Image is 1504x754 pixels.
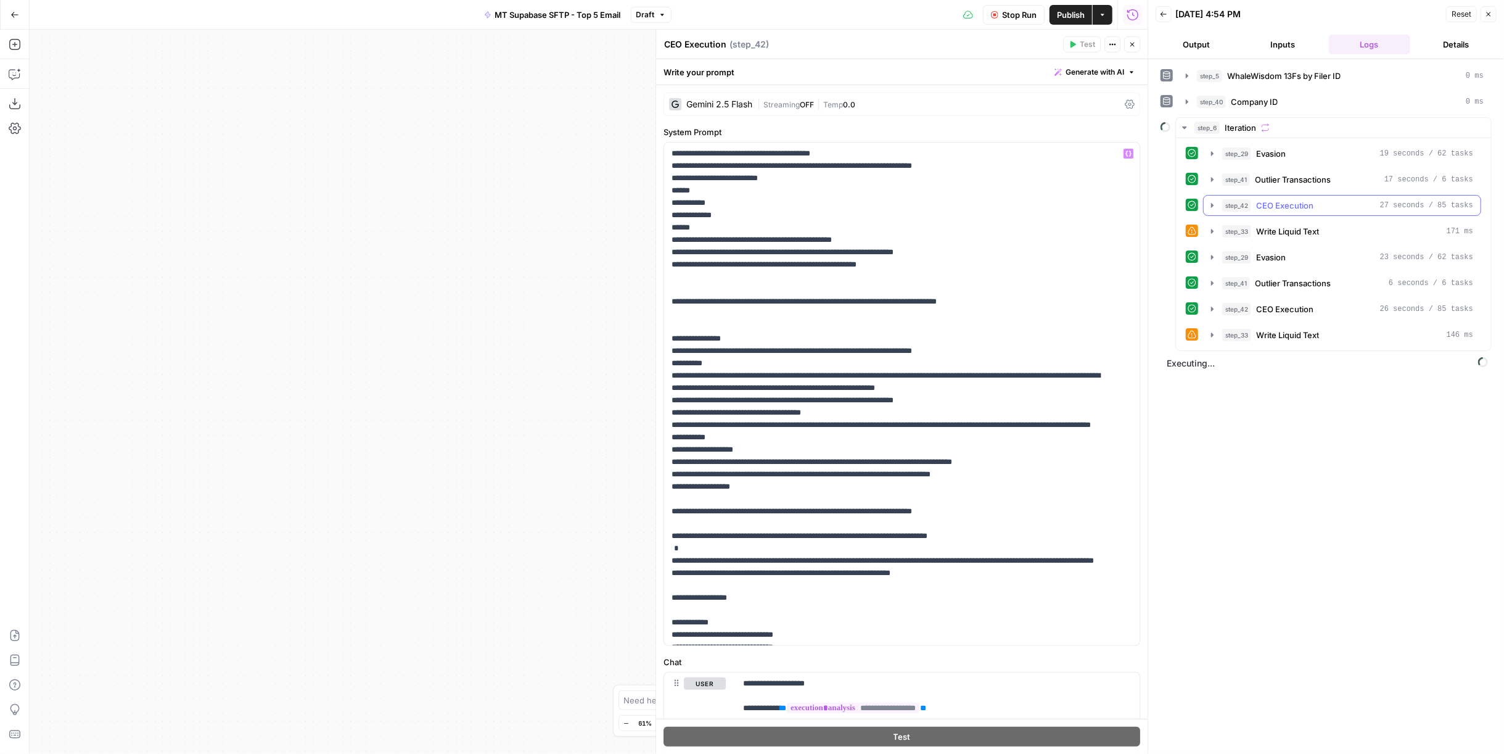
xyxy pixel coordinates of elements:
button: Generate with AI [1050,64,1140,80]
span: Company ID [1231,96,1278,108]
span: Outlier Transactions [1255,277,1331,289]
button: 6 seconds / 6 tasks [1204,273,1481,293]
span: OFF [800,100,814,109]
span: 146 ms [1447,329,1473,341]
span: MT Supabase SFTP - Top 5 Email [495,9,621,21]
span: step_29 [1222,251,1251,263]
span: 61% [639,718,652,728]
span: Write Liquid Text [1256,225,1319,238]
span: step_33 [1222,329,1251,341]
span: step_33 [1222,225,1251,238]
button: Output [1156,35,1237,54]
button: user [684,677,726,690]
label: System Prompt [664,126,1140,138]
span: 27 seconds / 85 tasks [1380,200,1473,211]
span: Generate with AI [1066,67,1124,78]
span: Outlier Transactions [1255,173,1331,186]
button: Draft [631,7,672,23]
button: Publish [1050,5,1092,25]
span: Stop Run [1002,9,1037,21]
div: user [664,673,726,744]
span: step_29 [1222,147,1251,160]
span: Streaming [763,100,800,109]
span: 0 ms [1466,70,1484,81]
span: 0 ms [1466,96,1484,107]
span: CEO Execution [1256,303,1313,315]
textarea: CEO Execution [664,38,726,51]
span: Reset [1452,9,1471,20]
span: Executing... [1163,354,1492,373]
span: Test [1080,39,1095,50]
button: Logs [1329,35,1410,54]
span: step_42 [1222,199,1251,212]
span: WhaleWisdom 13Fs by Filer ID [1227,70,1341,82]
button: 146 ms [1204,325,1481,345]
button: Reset [1446,6,1477,22]
span: 26 seconds / 85 tasks [1380,304,1473,315]
div: Write your prompt [656,59,1148,85]
div: Gemini 2.5 Flash [686,100,752,109]
span: 17 seconds / 6 tasks [1384,174,1473,185]
span: Evasion [1256,251,1286,263]
span: Temp [823,100,843,109]
span: | [757,97,763,110]
button: Inputs [1242,35,1323,54]
button: 0 ms [1178,66,1491,86]
span: 19 seconds / 62 tasks [1380,148,1473,159]
span: ( step_42 ) [729,38,769,51]
button: 26 seconds / 85 tasks [1204,299,1481,319]
span: step_6 [1194,122,1220,134]
span: 171 ms [1447,226,1473,237]
button: Test [1063,36,1101,52]
span: | [814,97,823,110]
span: step_41 [1222,173,1250,186]
button: 17 seconds / 6 tasks [1204,170,1481,189]
span: Evasion [1256,147,1286,160]
label: Chat [664,656,1140,668]
span: step_5 [1197,70,1222,82]
button: 19 seconds / 62 tasks [1204,144,1481,164]
button: 27 seconds / 85 tasks [1204,196,1481,215]
span: Draft [636,9,655,20]
button: 171 ms [1204,222,1481,241]
span: step_41 [1222,277,1250,289]
span: Test [894,731,911,743]
span: 23 seconds / 62 tasks [1380,252,1473,263]
span: Write Liquid Text [1256,329,1319,341]
span: CEO Execution [1256,199,1313,212]
button: 0 ms [1178,92,1491,112]
span: 6 seconds / 6 tasks [1389,278,1473,289]
span: Publish [1057,9,1085,21]
button: Details [1415,35,1497,54]
button: MT Supabase SFTP - Top 5 Email [477,5,628,25]
span: step_40 [1197,96,1226,108]
button: Test [664,727,1140,747]
button: Stop Run [983,5,1045,25]
span: Iteration [1225,122,1256,134]
button: 23 seconds / 62 tasks [1204,247,1481,267]
span: 0.0 [843,100,855,109]
span: step_42 [1222,303,1251,315]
